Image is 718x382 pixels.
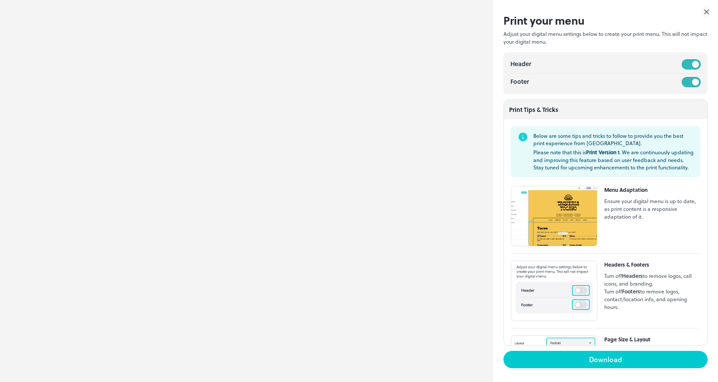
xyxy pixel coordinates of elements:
p: Page Size & Layout [604,335,700,343]
button: Download [503,351,708,368]
b: Print Version 1 [586,148,619,156]
div: Below are some tips and tricks to follow to provide you the best print experience from [GEOGRAPHI... [533,129,693,175]
p: Adjust your digital menu settings below to create your print menu. This will not impact your digi... [503,30,708,45]
div: Print Tips & Tricks [504,100,707,119]
p: Headers & Footers [604,261,700,268]
img: menu-adaption-534a87f0.jpg [511,186,597,246]
p: Ensure your digital menu is up to date, as print content is a responsive adaptation of it. [604,197,700,220]
b: Headers [622,272,643,280]
p: Menu Adaptation [604,186,700,194]
p: Footer [510,77,529,87]
p: Header [510,59,531,70]
p: Turn off to remove logos, call icons, and branding. Turn off to remove logos, contact/location in... [604,272,700,311]
b: Footers [622,287,640,295]
h3: Print your menu [503,14,708,26]
img: header-footer-b4363298.jpg [511,261,597,321]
